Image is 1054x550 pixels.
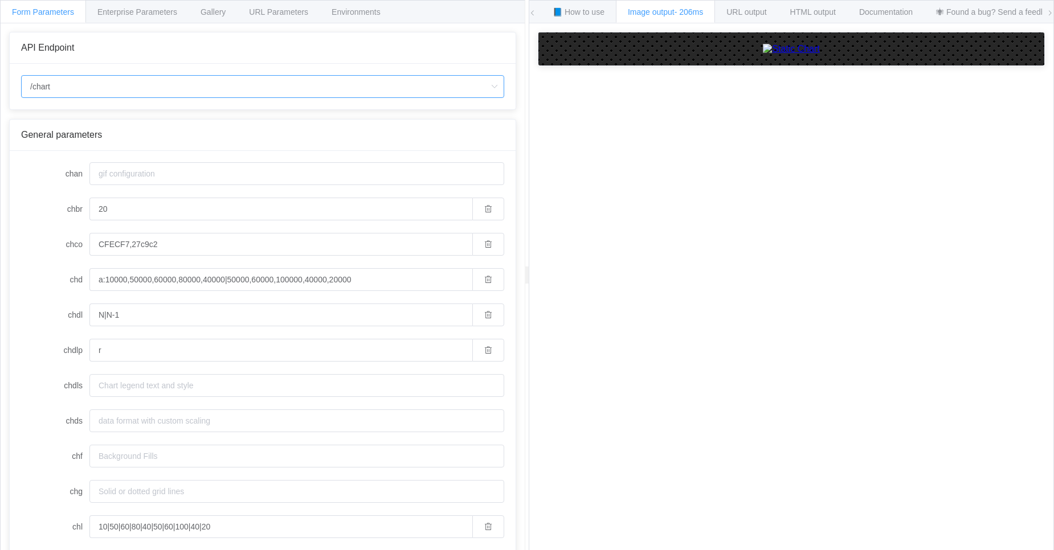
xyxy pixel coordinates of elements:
[21,233,89,256] label: chco
[89,303,472,326] input: Text for each series, to display in the legend
[21,43,74,52] span: API Endpoint
[21,515,89,538] label: chl
[763,44,820,54] img: Static Chart
[89,445,504,467] input: Background Fills
[332,7,381,17] span: Environments
[21,445,89,467] label: chf
[89,233,472,256] input: series colors
[21,75,504,98] input: Select
[89,339,472,362] input: Position of the legend and order of the legend entries
[553,7,604,17] span: 📘 How to use
[675,7,704,17] span: - 206ms
[628,7,703,17] span: Image output
[21,130,102,139] span: General parameters
[21,339,89,362] label: chdlp
[790,7,836,17] span: HTML output
[21,162,89,185] label: chan
[12,7,74,17] span: Form Parameters
[859,7,913,17] span: Documentation
[89,515,472,538] input: bar, pie slice, doughnut slice and polar slice chart labels
[550,44,1033,54] a: Static Chart
[97,7,177,17] span: Enterprise Parameters
[21,198,89,220] label: chbr
[89,409,504,432] input: data format with custom scaling
[89,162,504,185] input: gif configuration
[89,480,504,503] input: Solid or dotted grid lines
[249,7,308,17] span: URL Parameters
[89,374,504,397] input: Chart legend text and style
[21,374,89,397] label: chdls
[89,198,472,220] input: Bar corner radius. Display bars with rounded corner.
[89,268,472,291] input: chart data
[726,7,766,17] span: URL output
[21,303,89,326] label: chdl
[201,7,226,17] span: Gallery
[21,480,89,503] label: chg
[21,409,89,432] label: chds
[21,268,89,291] label: chd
